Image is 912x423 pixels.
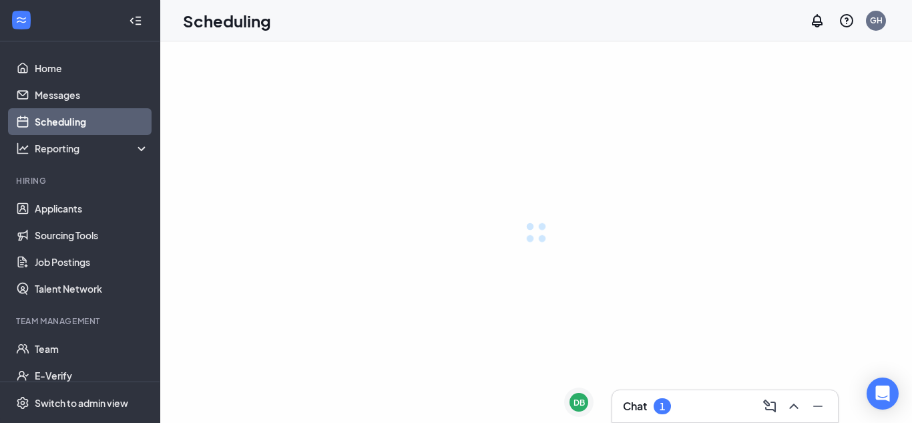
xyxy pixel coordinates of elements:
[660,401,665,412] div: 1
[623,399,647,414] h3: Chat
[35,275,149,302] a: Talent Network
[867,378,899,410] div: Open Intercom Messenger
[574,397,585,408] div: DB
[806,396,827,417] button: Minimize
[35,335,149,362] a: Team
[16,175,146,186] div: Hiring
[35,55,149,82] a: Home
[810,398,826,414] svg: Minimize
[35,82,149,108] a: Messages
[839,13,855,29] svg: QuestionInfo
[16,142,29,155] svg: Analysis
[35,142,150,155] div: Reporting
[870,15,883,26] div: GH
[762,398,778,414] svg: ComposeMessage
[809,13,825,29] svg: Notifications
[35,108,149,135] a: Scheduling
[35,222,149,249] a: Sourcing Tools
[758,396,779,417] button: ComposeMessage
[15,13,28,27] svg: WorkstreamLogo
[35,362,149,389] a: E-Verify
[786,398,802,414] svg: ChevronUp
[35,195,149,222] a: Applicants
[782,396,803,417] button: ChevronUp
[129,14,142,27] svg: Collapse
[35,249,149,275] a: Job Postings
[35,396,128,410] div: Switch to admin view
[16,315,146,327] div: Team Management
[16,396,29,410] svg: Settings
[183,9,271,32] h1: Scheduling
